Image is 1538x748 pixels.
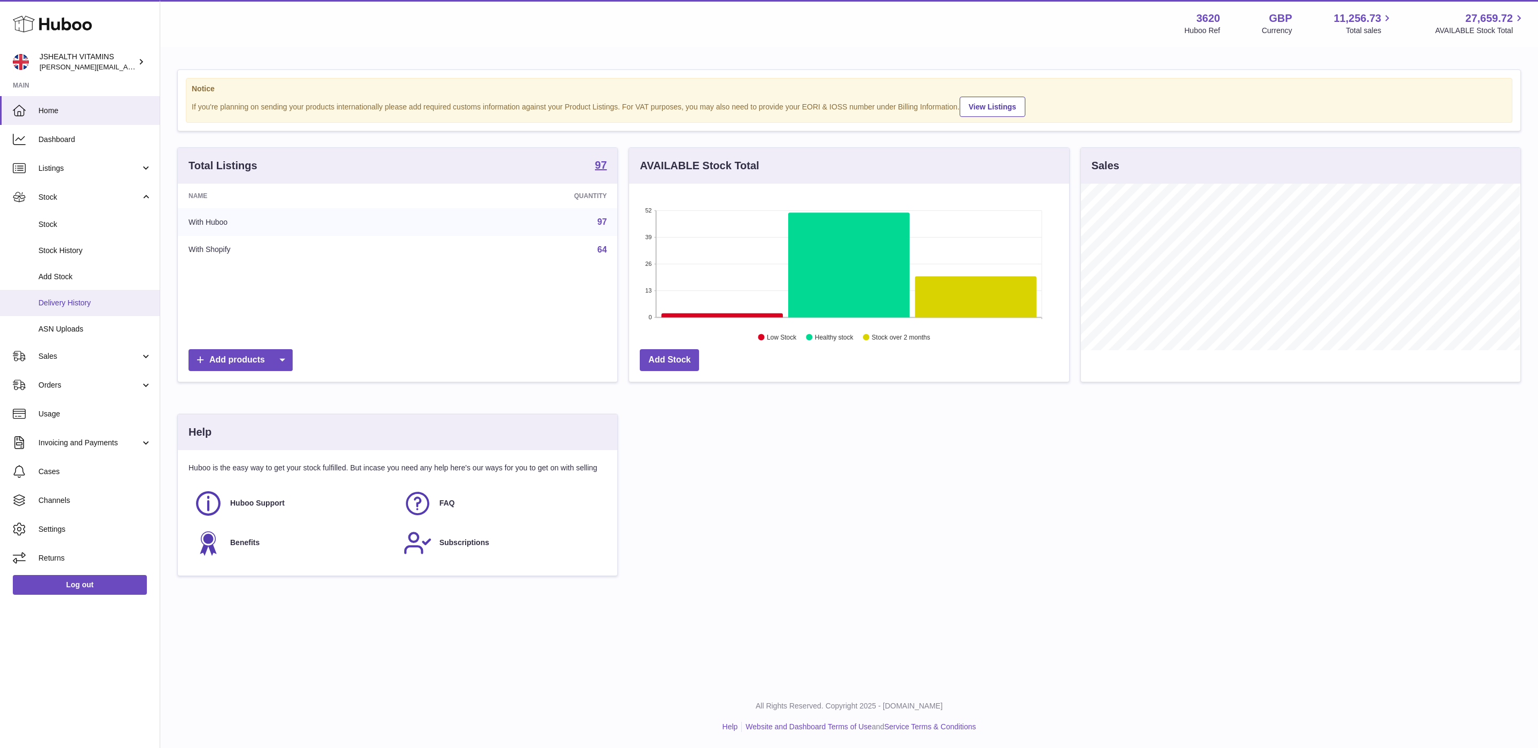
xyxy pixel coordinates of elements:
span: Usage [38,409,152,419]
text: Low Stock [767,334,797,341]
h3: Sales [1092,159,1119,173]
span: Settings [38,524,152,534]
span: Benefits [230,538,260,548]
span: AVAILABLE Stock Total [1435,26,1525,36]
a: 97 [598,217,607,226]
a: Help [723,722,738,731]
a: View Listings [960,97,1025,117]
div: Huboo Ref [1184,26,1220,36]
span: ASN Uploads [38,324,152,334]
a: 27,659.72 AVAILABLE Stock Total [1435,11,1525,36]
strong: 97 [595,160,607,170]
span: Stock [38,192,140,202]
span: Cases [38,467,152,477]
span: Returns [38,553,152,563]
span: Stock History [38,246,152,256]
a: Benefits [194,529,393,557]
span: Sales [38,351,140,361]
h3: Total Listings [189,159,257,173]
span: Home [38,106,152,116]
a: Huboo Support [194,489,393,518]
a: 97 [595,160,607,172]
text: 0 [649,314,652,320]
span: Dashboard [38,135,152,145]
p: Huboo is the easy way to get your stock fulfilled. But incase you need any help here's our ways f... [189,463,607,473]
a: Website and Dashboard Terms of Use [746,722,872,731]
p: All Rights Reserved. Copyright 2025 - [DOMAIN_NAME] [169,701,1529,711]
span: Channels [38,495,152,506]
span: Add Stock [38,272,152,282]
strong: 3620 [1196,11,1220,26]
span: Listings [38,163,140,174]
td: With Huboo [178,208,415,236]
a: Subscriptions [403,529,602,557]
a: Service Terms & Conditions [884,722,976,731]
text: 26 [646,261,652,267]
th: Name [178,184,415,208]
h3: AVAILABLE Stock Total [640,159,759,173]
text: Stock over 2 months [872,334,930,341]
div: Currency [1262,26,1292,36]
span: 27,659.72 [1465,11,1513,26]
a: Add products [189,349,293,371]
span: Subscriptions [440,538,489,548]
h3: Help [189,425,211,439]
text: 39 [646,234,652,240]
a: Add Stock [640,349,699,371]
div: JSHEALTH VITAMINS [40,52,136,72]
text: 13 [646,287,652,294]
text: Healthy stock [815,334,854,341]
a: 64 [598,245,607,254]
span: FAQ [440,498,455,508]
span: 11,256.73 [1333,11,1381,26]
text: 52 [646,207,652,214]
td: With Shopify [178,236,415,264]
span: Delivery History [38,298,152,308]
span: Huboo Support [230,498,285,508]
span: Stock [38,219,152,230]
th: Quantity [415,184,617,208]
span: Total sales [1346,26,1393,36]
a: FAQ [403,489,602,518]
span: Orders [38,380,140,390]
span: [PERSON_NAME][EMAIL_ADDRESS][DOMAIN_NAME] [40,62,214,71]
a: Log out [13,575,147,594]
a: 11,256.73 Total sales [1333,11,1393,36]
img: francesca@jshealthvitamins.com [13,54,29,70]
span: Invoicing and Payments [38,438,140,448]
li: and [742,722,976,732]
strong: GBP [1269,11,1292,26]
strong: Notice [192,84,1506,94]
div: If you're planning on sending your products internationally please add required customs informati... [192,95,1506,117]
